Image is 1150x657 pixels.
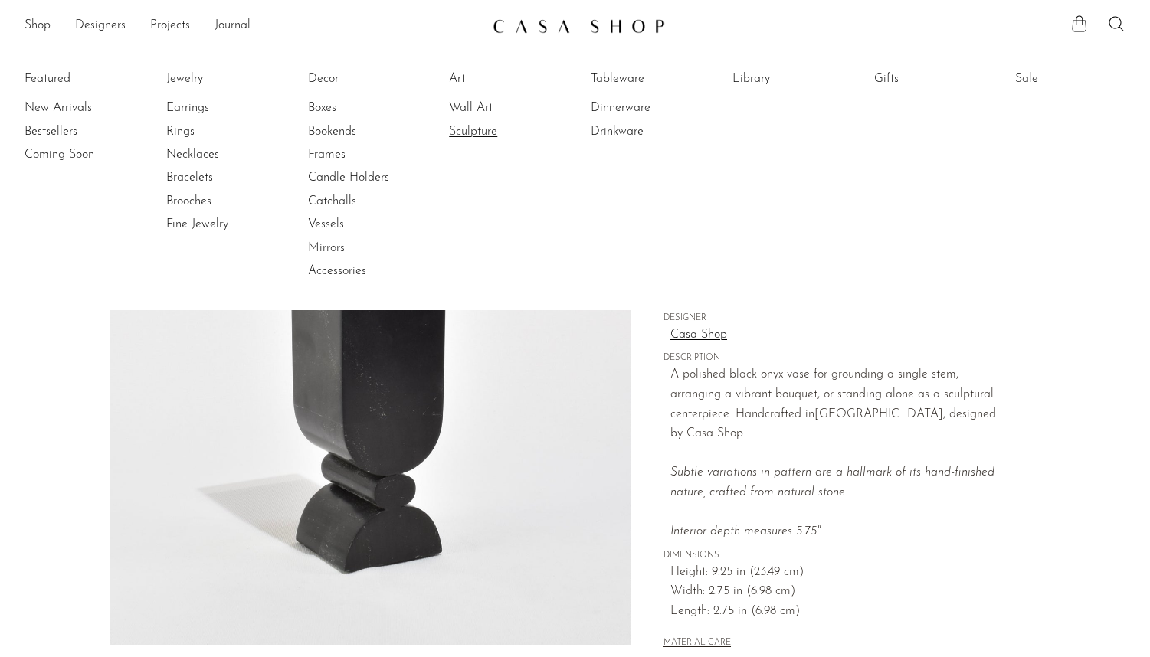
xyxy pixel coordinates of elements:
[308,146,423,163] a: Frames
[591,67,706,143] ul: Tableware
[449,70,564,87] a: Art
[308,193,423,210] a: Catchalls
[670,602,1008,622] span: Length: 2.75 in (6.98 cm)
[166,216,281,233] a: Fine Jewelry
[25,96,139,166] ul: Featured
[215,16,251,36] a: Journal
[670,325,1008,345] a: Casa Shop
[449,123,564,140] a: Sculpture
[166,70,281,87] a: Jewelry
[166,123,281,140] a: Rings
[25,146,139,163] a: Coming Soon
[25,16,51,36] a: Shop
[670,563,1008,583] span: Height: 9.25 in (23.49 cm)
[308,263,423,279] a: Accessories
[670,466,994,538] em: Subtle variations in pattern are a hallmark of its hand-finished nature, crafted from natural sto...
[449,67,564,143] ul: Art
[874,70,989,87] a: Gifts
[308,169,423,186] a: Candle Holders
[663,638,731,649] button: MATERIAL CARE
[166,169,281,186] a: Bracelets
[25,13,480,39] nav: Desktop navigation
[670,365,1008,541] p: A polished black onyx vase for grounding a single stem, arranging a vibrant bouquet, or standing ...
[1015,67,1130,96] ul: Sale
[732,67,847,96] ul: Library
[449,100,564,116] a: Wall Art
[166,67,281,237] ul: Jewelry
[663,312,1008,325] span: DESIGNER
[150,16,190,36] a: Projects
[308,123,423,140] a: Bookends
[874,67,989,96] ul: Gifts
[663,549,1008,563] span: DIMENSIONS
[308,216,423,233] a: Vessels
[25,13,480,39] ul: NEW HEADER MENU
[166,193,281,210] a: Brooches
[308,70,423,87] a: Decor
[308,67,423,283] ul: Decor
[25,123,139,140] a: Bestsellers
[25,100,139,116] a: New Arrivals
[591,100,706,116] a: Dinnerware
[166,146,281,163] a: Necklaces
[308,100,423,116] a: Boxes
[732,70,847,87] a: Library
[591,70,706,87] a: Tableware
[75,16,126,36] a: Designers
[110,70,631,645] img: Beacon Vase in Black Onyx
[166,100,281,116] a: Earrings
[1015,70,1130,87] a: Sale
[663,351,1008,365] span: DESCRIPTION
[670,582,1008,602] span: Width: 2.75 in (6.98 cm)
[591,123,706,140] a: Drinkware
[308,240,423,257] a: Mirrors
